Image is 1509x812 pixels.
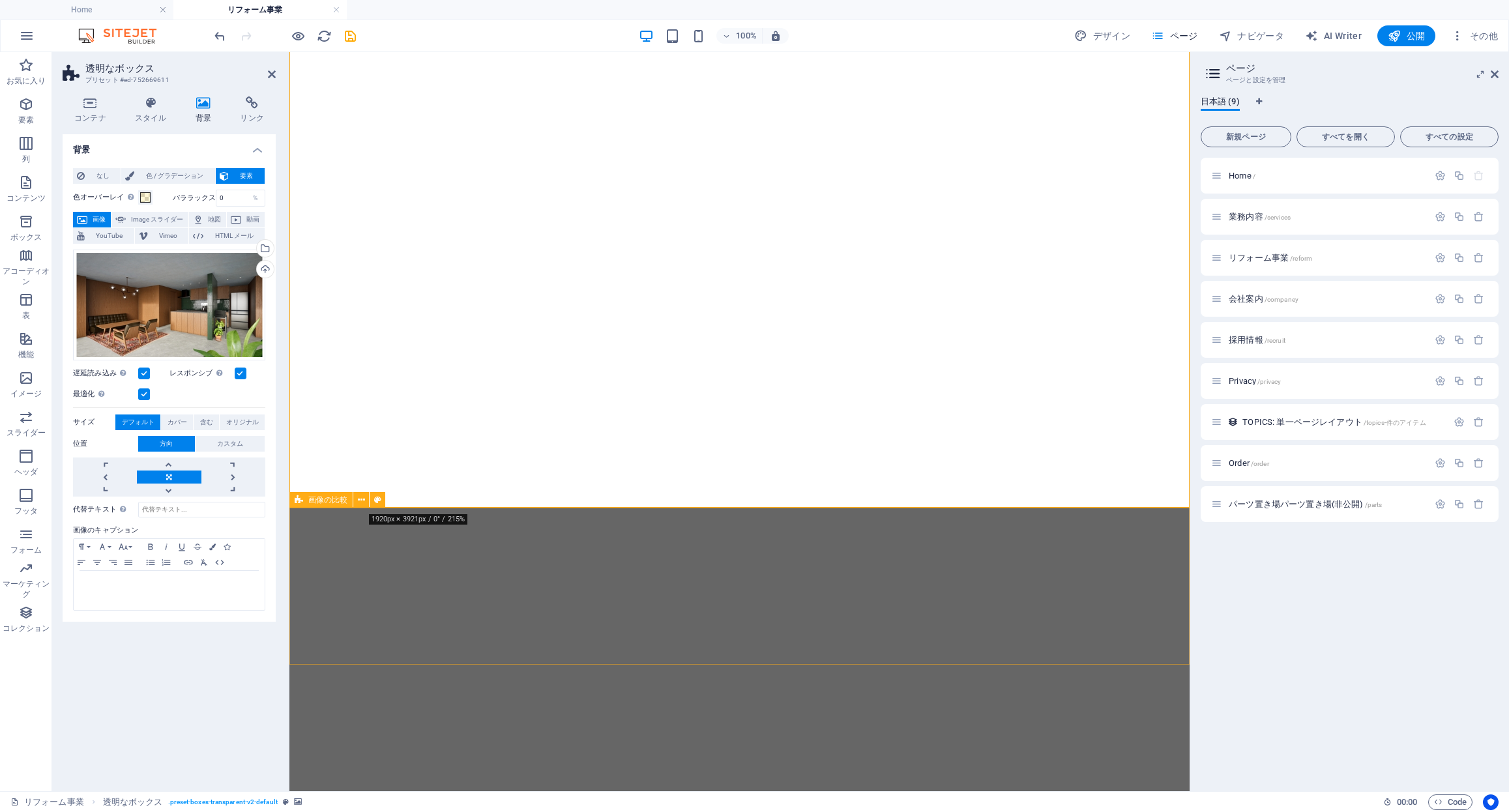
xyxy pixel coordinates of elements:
i: 元に戻す: パララックスの強度を変更 (Ctrl+Z) [212,29,227,44]
button: Strikethrough [190,539,205,555]
input: 代替テキスト... [138,502,265,517]
span: Vimeo [152,228,185,244]
span: クリックしてページを開く [1229,335,1285,345]
button: Italic (⌘I) [158,539,174,555]
div: パーツ置き場パーツ置き場(非公開)/parts [1225,500,1428,508]
button: YouTube [73,228,134,244]
button: HTML [212,555,227,570]
button: 公開 [1377,25,1435,46]
span: 新規ページ [1207,133,1285,141]
button: undo [212,28,227,44]
div: 設定 [1435,334,1446,345]
div: TOPICS: 単一ページレイアウト/topics-件のアイテム [1238,418,1447,426]
div: % [246,190,265,206]
span: 動画 [245,212,261,227]
span: クリックしてページを開く [1229,171,1255,181]
p: ヘッダ [14,467,38,477]
h6: セッション時間 [1383,794,1418,810]
button: 100% [716,28,763,44]
div: top_service_img03-M2wqaKqLb69p-_T9qPM1Xg.jpg [73,250,265,360]
span: / [1253,173,1255,180]
div: 設定 [1435,170,1446,181]
button: HTML メール [189,228,265,244]
span: HTML メール [207,228,261,244]
button: ナビゲータ [1214,25,1289,46]
p: コレクション [3,623,50,633]
span: クリックしてページを開く [1229,294,1298,304]
span: ページ [1151,29,1198,42]
i: 保存 (Ctrl+S) [343,29,358,44]
div: 削除 [1473,457,1484,469]
p: 機能 [18,349,34,360]
label: 最適化 [73,386,138,402]
div: 設定 [1435,457,1446,469]
button: デザイン [1069,25,1135,46]
label: 色オーバーレイ [73,190,138,205]
span: その他 [1451,29,1498,42]
span: カバー [168,414,187,430]
button: 画像 [73,212,111,227]
button: 要素 [216,168,265,184]
p: 要素 [18,115,34,125]
button: その他 [1446,25,1503,46]
div: 複製 [1454,170,1465,181]
h3: ページと設定を管理 [1226,74,1472,86]
span: AI Writer [1305,29,1362,42]
button: Underline (⌘U) [174,539,190,555]
span: /privacy [1257,378,1281,385]
div: 設定 [1435,211,1446,222]
button: Vimeo [135,228,189,244]
button: 地図 [189,212,227,227]
p: ボックス [10,232,42,242]
button: Image スライダー [111,212,188,227]
button: オリジナル [220,414,265,430]
button: Align Right [105,555,121,570]
span: すべての設定 [1406,133,1493,141]
button: Icons [220,539,234,555]
span: /companey [1265,296,1298,303]
button: 動画 [227,212,265,227]
button: Align Justify [121,555,136,570]
div: このレイアウトは、このコレクションのすべてのアイテム (ブログ投稿など) のテンプレートとして使用されます。アイテムのコンテンツは、コレクションフィールドに要素をリンクすることにより、このテンプ... [1227,416,1238,428]
label: パララックス [173,194,216,201]
div: 削除 [1473,211,1484,222]
div: 複製 [1454,499,1465,510]
p: フォーム [10,545,42,555]
h4: 背景 [184,96,229,124]
span: クリックしてページを開く [1229,458,1269,468]
span: ナビゲータ [1219,29,1284,42]
h4: 背景 [63,134,276,158]
span: 00 00 [1397,794,1417,810]
div: Privacy/privacy [1225,377,1428,385]
h2: 透明なボックス [85,63,276,74]
div: 複製 [1454,252,1465,263]
div: リフォーム事業/reform [1225,254,1428,262]
div: 言語タブ [1201,96,1499,121]
span: クリックしてページを開く [1229,212,1291,222]
span: デフォルト [122,414,154,430]
button: Ordered List [158,555,174,570]
label: レスポンシブ [169,366,235,381]
p: フッタ [14,506,38,516]
label: サイズ [73,414,115,430]
div: 設定 [1435,293,1446,304]
button: Colors [205,539,220,555]
div: 設定 [1435,499,1446,510]
button: Clear Formatting [196,555,212,570]
div: 削除 [1473,293,1484,304]
button: reload [316,28,332,44]
div: 削除 [1473,416,1484,428]
div: 複製 [1454,334,1465,345]
span: 含む [200,414,213,430]
div: 削除 [1473,499,1484,510]
p: 列 [22,154,30,164]
span: Code [1434,794,1467,810]
i: この要素はカスタマイズ可能なプリセットです [283,798,289,805]
span: /order [1251,460,1269,467]
button: Align Center [89,555,105,570]
span: クリックして選択し、ダブルクリックして編集します [103,794,163,810]
span: デザイン [1074,29,1130,42]
button: Paragraph Format [74,539,95,555]
div: Order/order [1225,459,1428,467]
h3: プリセット #ed-752669611 [85,74,250,86]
